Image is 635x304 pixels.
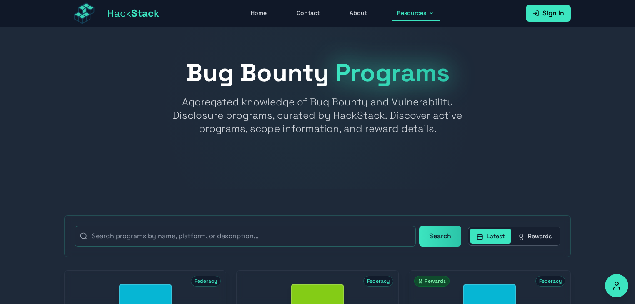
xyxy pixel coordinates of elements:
[107,7,160,20] span: Hack
[414,276,450,287] span: Rewards
[292,5,325,21] a: Contact
[526,5,571,22] a: Sign In
[605,274,628,297] button: Accessibility Options
[335,57,450,89] span: Programs
[246,5,272,21] a: Home
[75,226,416,247] input: Search programs by name, platform, or description...
[511,229,558,244] button: Rewards
[345,5,372,21] a: About
[157,95,477,135] p: Aggregated knowledge of Bug Bounty and Vulnerability Disclosure programs, curated by HackStack. D...
[191,276,221,287] span: Federacy
[542,8,564,18] span: Sign In
[64,60,571,85] h1: Bug Bounty
[131,7,160,20] span: Stack
[419,226,461,247] button: Search
[363,276,393,287] span: Federacy
[470,229,511,244] button: Latest
[397,9,426,17] span: Resources
[535,276,565,287] span: Federacy
[392,5,440,21] button: Resources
